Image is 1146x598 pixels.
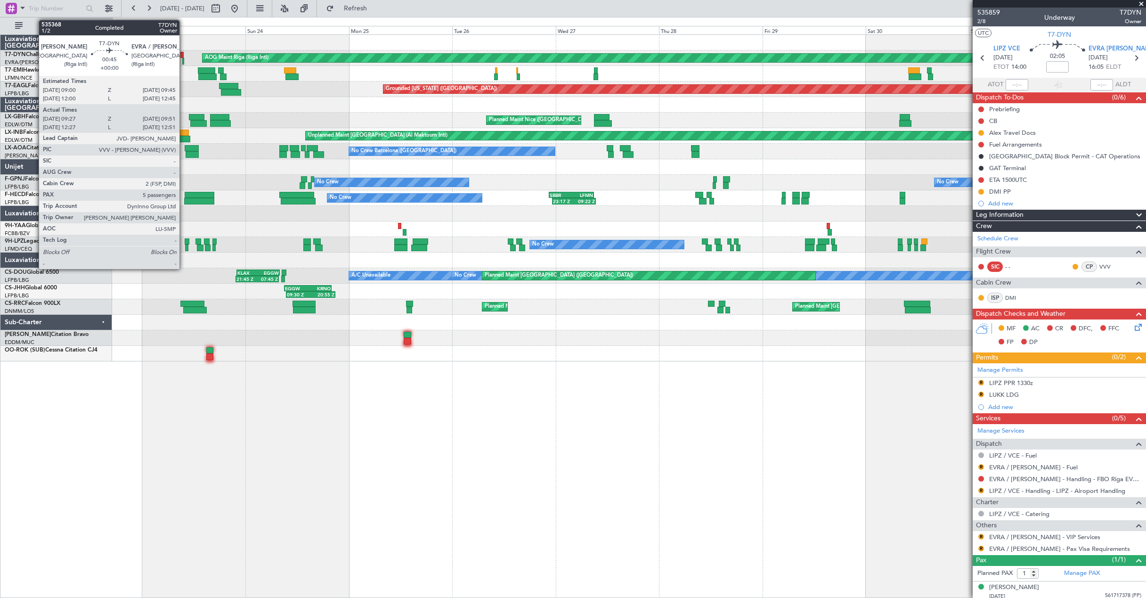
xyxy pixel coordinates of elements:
[5,332,51,337] span: [PERSON_NAME]
[5,223,26,229] span: 9H-YAA
[330,191,351,205] div: No Crew
[550,192,571,198] div: SBBR
[977,234,1018,244] a: Schedule Crew
[308,286,331,291] div: KRNO
[978,534,984,540] button: R
[976,520,997,531] span: Others
[989,129,1036,137] div: Alex Travel Docs
[1011,63,1026,72] span: 14:00
[5,137,33,144] a: EDLW/DTM
[285,286,308,291] div: EGGW
[1044,13,1075,23] div: Underway
[5,285,57,291] a: CS-JHHGlobal 6000
[866,26,969,34] div: Sat 30
[1064,569,1100,578] a: Manage PAX
[978,546,984,551] button: R
[455,269,476,283] div: No Crew
[978,392,984,397] button: R
[1005,262,1026,271] div: - -
[989,117,997,125] div: CB
[976,497,999,508] span: Charter
[1050,52,1065,61] span: 02:05
[29,1,83,16] input: Trip Number
[160,4,204,13] span: [DATE] - [DATE]
[989,140,1042,148] div: Fuel Arrangements
[322,1,378,16] button: Refresh
[386,82,497,96] div: Grounded [US_STATE] ([GEOGRAPHIC_DATA])
[976,278,1011,288] span: Cabin Crew
[1112,352,1126,362] span: (0/2)
[976,309,1065,319] span: Dispatch Checks and Weather
[5,59,63,66] a: EVRA/[PERSON_NAME]
[1007,324,1016,334] span: MF
[1106,63,1121,72] span: ELDT
[976,92,1024,103] span: Dispatch To-Dos
[989,451,1037,459] a: LIPZ / VCE - Fuel
[1006,79,1028,90] input: --:--
[5,176,61,182] a: F-GPNJFalcon 900EX
[5,308,34,315] a: DNMM/LOS
[5,270,59,275] a: CS-DOUGlobal 6500
[5,277,29,284] a: LFPB/LBG
[1089,63,1104,72] span: 16:05
[989,176,1027,184] div: ETA 1500UTC
[989,463,1078,471] a: EVRA / [PERSON_NAME] - Fuel
[349,26,452,34] div: Mon 25
[993,53,1013,63] span: [DATE]
[5,121,33,128] a: EDLW/DTM
[1112,555,1126,565] span: (1/1)
[988,80,1003,90] span: ATOT
[5,285,25,291] span: CS-JHH
[969,26,1072,34] div: Sun 31
[989,391,1019,399] div: LUKK LDG
[977,8,1000,17] span: 535859
[5,52,26,57] span: T7-DYN
[1048,30,1071,40] span: T7-DYN
[485,300,633,314] div: Planned Maint [GEOGRAPHIC_DATA] ([GEOGRAPHIC_DATA])
[311,292,334,297] div: 20:55 Z
[5,238,54,244] a: 9H-LPZLegacy 500
[1112,413,1126,423] span: (0/5)
[1007,338,1014,347] span: FP
[989,105,1020,113] div: Prebriefing
[1005,294,1026,302] a: DMI
[1031,324,1040,334] span: AC
[5,347,45,353] span: OO-ROK (SUB)
[1089,53,1108,63] span: [DATE]
[5,301,25,306] span: CS-RRC
[5,114,51,120] a: LX-GBHFalcon 7X
[5,246,32,253] a: LFMD/CEQ
[5,83,54,89] a: T7-EAGLFalcon 8X
[795,300,943,314] div: Planned Maint [GEOGRAPHIC_DATA] ([GEOGRAPHIC_DATA])
[308,129,447,143] div: Unplanned Maint [GEOGRAPHIC_DATA] (Al Maktoum Intl)
[993,44,1020,54] span: LIPZ VCE
[977,17,1000,25] span: 2/8
[5,183,29,190] a: LFPB/LBG
[5,192,25,197] span: F-HECD
[5,90,29,97] a: LFPB/LBG
[989,545,1130,553] a: EVRA / [PERSON_NAME] - Pax Visa Requirements
[5,192,51,197] a: F-HECDFalcon 7X
[236,276,257,282] div: 21:45 Z
[5,74,33,82] a: LFMN/NCE
[5,238,24,244] span: 9H-LPZ
[659,26,762,34] div: Thu 28
[989,533,1100,541] a: EVRA / [PERSON_NAME] - VIP Services
[485,269,633,283] div: Planned Maint [GEOGRAPHIC_DATA] ([GEOGRAPHIC_DATA])
[1099,262,1121,271] a: VVV
[763,26,866,34] div: Fri 29
[5,332,89,337] a: [PERSON_NAME]Citation Bravo
[205,51,268,65] div: AOG Maint Riga (Riga Intl)
[574,198,594,204] div: 09:22 Z
[5,67,23,73] span: T7-EMI
[336,5,375,12] span: Refresh
[142,26,245,34] div: Sat 23
[987,262,1003,272] div: SIC
[287,292,310,297] div: 09:30 Z
[532,238,554,252] div: No Crew
[989,164,1026,172] div: GAT Terminal
[989,487,1125,495] a: LIPZ / VCE - Handling - LIPZ - Airoport Handling
[10,18,102,33] button: All Aircraft
[5,152,60,159] a: [PERSON_NAME]/QSA
[1120,8,1141,17] span: T7DYN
